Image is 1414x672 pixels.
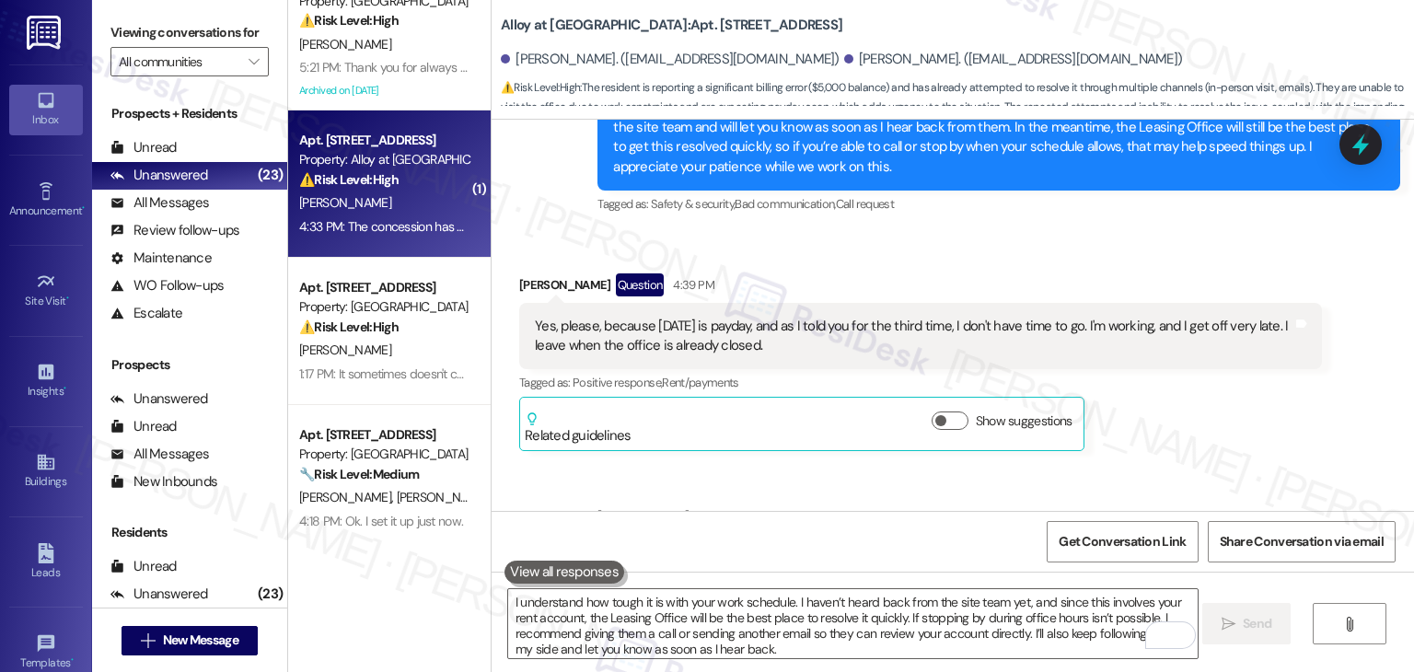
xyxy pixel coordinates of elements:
div: Apt. [STREET_ADDRESS] [299,278,469,297]
b: Alloy at [GEOGRAPHIC_DATA]: Apt. [STREET_ADDRESS] [501,16,842,35]
div: Question [616,273,665,296]
div: 4:18 PM: Ok. I set it up just now. [299,513,463,529]
div: [PERSON_NAME] [519,273,1322,303]
div: (23) [253,161,287,190]
div: Tagged as: [597,191,1400,217]
div: 6:42 PM [690,506,734,526]
span: Rent/payments [662,375,739,390]
strong: ⚠️ Risk Level: High [501,80,580,95]
div: Review follow-ups [110,221,239,240]
div: 4:33 PM: The concession has still not been applied for my September rent. [299,218,696,235]
div: Prospects [92,355,287,375]
button: Share Conversation via email [1208,521,1396,562]
span: • [71,654,74,666]
div: 5:21 PM: Thank you for always helping!! [299,59,505,75]
button: Send [1202,603,1292,644]
i:  [1342,617,1356,631]
i:  [141,633,155,648]
a: Leads [9,538,83,587]
input: All communities [119,47,239,76]
div: Maintenance [110,249,212,268]
strong: 🔧 Risk Level: Medium [299,466,419,482]
i:  [249,54,259,69]
button: Get Conversation Link [1047,521,1198,562]
div: Unread [110,557,177,576]
span: Get Conversation Link [1059,532,1186,551]
div: [PERSON_NAME] [597,506,1400,532]
div: Property: [GEOGRAPHIC_DATA] [299,297,469,317]
div: (23) [253,580,287,608]
span: • [64,382,66,395]
i:  [1222,617,1235,631]
div: Escalate [110,304,182,323]
div: [PERSON_NAME]. ([EMAIL_ADDRESS][DOMAIN_NAME]) [844,50,1183,69]
div: Unanswered [110,166,208,185]
div: Hi [PERSON_NAME], I know it’s difficult to make time to visit the office when you’re working. I’v... [613,98,1371,177]
a: Inbox [9,85,83,134]
div: 1:17 PM: It sometimes doesn't cool properly. Windows in living room and 1 bedroom...1 feels like ... [299,365,1237,382]
span: [PERSON_NAME] [299,342,391,358]
div: All Messages [110,193,209,213]
div: Unanswered [110,389,208,409]
div: Tagged as: [519,369,1322,396]
span: [PERSON_NAME] [299,36,391,52]
div: Unread [110,138,177,157]
div: Property: Alloy at [GEOGRAPHIC_DATA] [299,150,469,169]
textarea: To enrich screen reader interactions, please activate Accessibility in Grammarly extension settings [508,589,1198,658]
span: Share Conversation via email [1220,532,1384,551]
a: Site Visit • [9,266,83,316]
div: Yes, please, because [DATE] is payday, and as I told you for the third time, I don't have time to... [535,317,1292,356]
div: New Inbounds [110,472,217,492]
span: • [66,292,69,305]
span: Bad communication , [735,196,835,212]
a: Insights • [9,356,83,406]
div: Residents [92,523,287,542]
span: [PERSON_NAME] [299,489,397,505]
strong: ⚠️ Risk Level: High [299,12,399,29]
div: Unanswered [110,585,208,604]
div: 4:39 PM [668,275,713,295]
strong: ⚠️ Risk Level: High [299,171,399,188]
span: Safety & security , [651,196,735,212]
div: Unread [110,417,177,436]
div: [PERSON_NAME]. ([EMAIL_ADDRESS][DOMAIN_NAME]) [501,50,840,69]
div: All Messages [110,445,209,464]
span: New Message [163,631,238,650]
div: WO Follow-ups [110,276,224,295]
span: [PERSON_NAME] [397,489,489,505]
img: ResiDesk Logo [27,16,64,50]
div: Property: [GEOGRAPHIC_DATA] [299,445,469,464]
span: Positive response , [573,375,662,390]
div: Related guidelines [525,411,632,446]
button: New Message [122,626,258,655]
div: Apt. [STREET_ADDRESS] [299,131,469,150]
span: [PERSON_NAME] [299,194,391,211]
label: Show suggestions [976,411,1072,431]
div: Prospects + Residents [92,104,287,123]
strong: ⚠️ Risk Level: High [299,319,399,335]
div: Apt. [STREET_ADDRESS] [299,425,469,445]
span: • [82,202,85,214]
span: : The resident is reporting a significant billing error ($5,000 balance) and has already attempte... [501,78,1414,137]
a: Buildings [9,446,83,496]
span: Send [1243,614,1271,633]
span: Call request [836,196,894,212]
label: Viewing conversations for [110,18,269,47]
div: Archived on [DATE] [297,79,471,102]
